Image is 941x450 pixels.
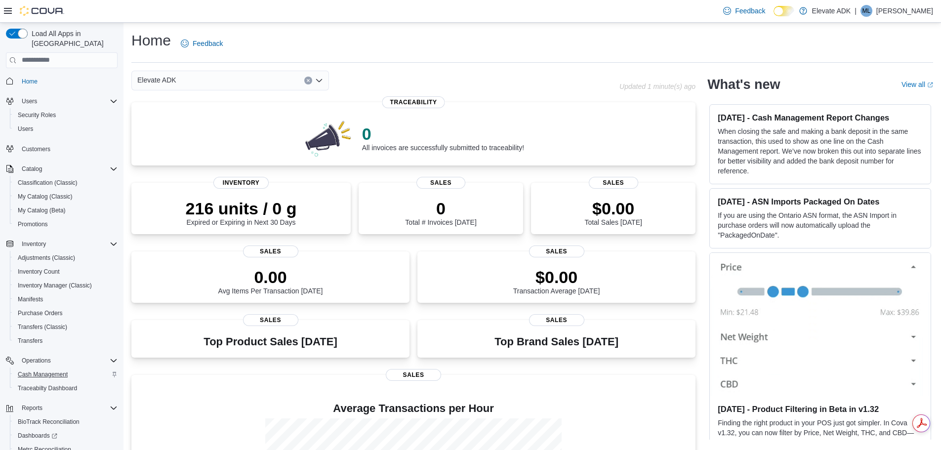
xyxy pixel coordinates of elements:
button: Security Roles [10,108,122,122]
span: Inventory [213,177,269,189]
button: Users [10,122,122,136]
a: Security Roles [14,109,60,121]
h1: Home [131,31,171,50]
span: Users [18,95,118,107]
div: Avg Items Per Transaction [DATE] [218,267,323,295]
span: BioTrack Reconciliation [18,418,80,426]
button: BioTrack Reconciliation [10,415,122,429]
h3: Top Brand Sales [DATE] [494,336,618,348]
button: Users [18,95,41,107]
p: 216 units / 0 g [186,199,297,218]
span: Transfers (Classic) [14,321,118,333]
span: Purchase Orders [14,307,118,319]
p: $0.00 [584,199,642,218]
button: Clear input [304,77,312,84]
a: Purchase Orders [14,307,67,319]
h2: What's new [707,77,780,92]
span: Cash Management [14,368,118,380]
span: Feedback [735,6,765,16]
input: Dark Mode [774,6,794,16]
button: Adjustments (Classic) [10,251,122,265]
span: Catalog [22,165,42,173]
h3: [DATE] - Cash Management Report Changes [718,113,923,123]
a: Dashboards [14,430,61,442]
a: Transfers (Classic) [14,321,71,333]
span: Sales [529,314,584,326]
span: Inventory [22,240,46,248]
span: Dashboards [14,430,118,442]
span: Customers [22,145,50,153]
div: Total # Invoices [DATE] [405,199,476,226]
a: Transfers [14,335,46,347]
span: Transfers [14,335,118,347]
p: 0.00 [218,267,323,287]
button: Operations [2,354,122,368]
button: My Catalog (Beta) [10,204,122,217]
span: BioTrack Reconciliation [14,416,118,428]
span: Sales [529,245,584,257]
div: All invoices are successfully submitted to traceability! [362,124,524,152]
p: | [855,5,857,17]
span: Manifests [18,295,43,303]
h4: Average Transactions per Hour [139,403,688,414]
a: Traceabilty Dashboard [14,382,81,394]
a: Dashboards [10,429,122,443]
span: My Catalog (Beta) [14,205,118,216]
span: Inventory Manager (Classic) [18,282,92,289]
span: Load All Apps in [GEOGRAPHIC_DATA] [28,29,118,48]
a: Inventory Count [14,266,64,278]
p: Updated 1 minute(s) ago [619,82,696,90]
button: Traceabilty Dashboard [10,381,122,395]
a: Adjustments (Classic) [14,252,79,264]
span: Sales [416,177,466,189]
a: View allExternal link [901,81,933,88]
span: Feedback [193,39,223,48]
span: My Catalog (Classic) [18,193,73,201]
p: $0.00 [513,267,600,287]
div: Max Laclair [860,5,872,17]
a: Users [14,123,37,135]
a: Inventory Manager (Classic) [14,280,96,291]
img: Cova [20,6,64,16]
svg: External link [927,82,933,88]
a: My Catalog (Beta) [14,205,70,216]
button: Users [2,94,122,108]
span: Reports [18,402,118,414]
button: My Catalog (Classic) [10,190,122,204]
span: Users [18,125,33,133]
a: Feedback [177,34,227,53]
span: Transfers (Classic) [18,323,67,331]
h3: [DATE] - Product Filtering in Beta in v1.32 [718,404,923,414]
p: Elevate ADK [812,5,851,17]
span: Reports [22,404,42,412]
p: 0 [405,199,476,218]
div: Expired or Expiring in Next 30 Days [186,199,297,226]
p: 0 [362,124,524,144]
span: Sales [589,177,638,189]
span: Traceabilty Dashboard [18,384,77,392]
span: Promotions [14,218,118,230]
span: Sales [386,369,441,381]
span: My Catalog (Classic) [14,191,118,203]
span: Traceability [382,96,445,108]
button: Open list of options [315,77,323,84]
span: Sales [243,314,298,326]
p: When closing the safe and making a bank deposit in the same transaction, this used to show as one... [718,126,923,176]
span: Security Roles [18,111,56,119]
span: Inventory Count [14,266,118,278]
span: Operations [22,357,51,365]
button: Manifests [10,292,122,306]
img: 0 [303,118,354,158]
span: ML [862,5,871,17]
button: Inventory [18,238,50,250]
button: Customers [2,142,122,156]
a: BioTrack Reconciliation [14,416,83,428]
a: Home [18,76,41,87]
button: Reports [18,402,46,414]
span: Sales [243,245,298,257]
button: Inventory Count [10,265,122,279]
p: If you are using the Ontario ASN format, the ASN Import in purchase orders will now automatically... [718,210,923,240]
button: Inventory Manager (Classic) [10,279,122,292]
span: Customers [18,143,118,155]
